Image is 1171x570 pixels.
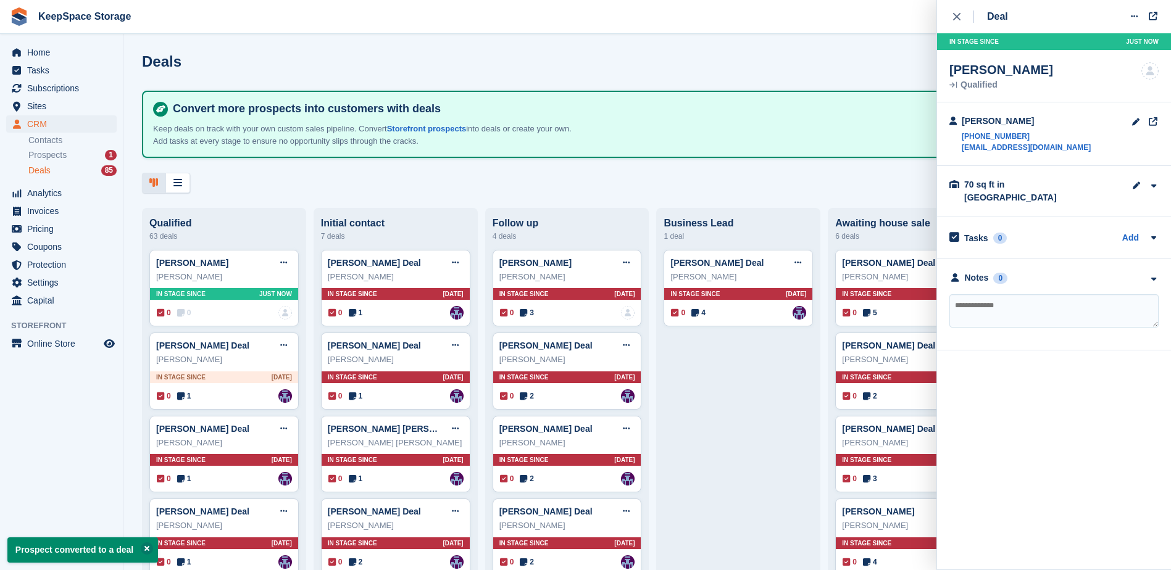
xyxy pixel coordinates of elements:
div: [PERSON_NAME] [156,353,292,366]
span: Sites [27,97,101,115]
span: 2 [520,390,534,402]
span: Storefront [11,320,123,332]
a: menu [6,80,117,97]
div: 0 [993,233,1007,244]
span: 1 [177,556,191,568]
span: 0 [328,390,343,402]
span: In stage since [670,289,720,299]
span: 0 [328,473,343,484]
div: [PERSON_NAME] [156,271,292,283]
span: Just now [1126,37,1159,46]
img: Charlotte Jobling [450,472,464,485]
div: [PERSON_NAME] [328,353,464,366]
div: Follow up [493,218,642,229]
a: menu [6,335,117,352]
a: [PERSON_NAME] Deal [328,506,421,516]
a: [PERSON_NAME] [PERSON_NAME] Deal [328,424,496,434]
a: [EMAIL_ADDRESS][DOMAIN_NAME] [962,142,1091,153]
span: [DATE] [443,373,464,382]
span: [DATE] [443,455,464,465]
a: [PERSON_NAME] Deal [842,424,935,434]
div: [PERSON_NAME] [962,115,1091,128]
span: [DATE] [614,373,635,382]
a: menu [6,115,117,133]
a: Charlotte Jobling [278,472,292,485]
a: menu [6,44,117,61]
a: Charlotte Jobling [278,555,292,569]
span: In stage since [156,455,206,465]
h2: Tasks [964,233,988,244]
span: In stage since [328,455,377,465]
div: Qualified [149,218,299,229]
p: Prospect converted to a deal [7,537,158,563]
span: [DATE] [614,289,635,299]
a: menu [6,184,117,202]
span: In stage since [499,455,549,465]
span: 2 [520,473,534,484]
img: Charlotte Jobling [793,306,806,320]
span: Invoices [27,202,101,220]
a: [PERSON_NAME] Deal [499,506,593,516]
div: [PERSON_NAME] [PERSON_NAME] [328,437,464,449]
a: Prospects 1 [28,149,117,162]
img: Charlotte Jobling [621,389,635,403]
span: 2 [863,390,877,402]
a: [PERSON_NAME] Deal [842,258,935,268]
a: Storefront prospects [387,124,467,133]
div: [PERSON_NAME] [499,437,635,449]
img: deal-assignee-blank [621,306,635,320]
div: [PERSON_NAME] [328,271,464,283]
span: Settings [27,274,101,291]
span: [DATE] [443,289,464,299]
span: 0 [157,473,171,484]
span: 0 [328,556,343,568]
div: Awaiting house sale [835,218,985,229]
span: 0 [671,307,685,318]
span: Analytics [27,184,101,202]
span: 0 [500,556,514,568]
span: In stage since [499,289,549,299]
span: [DATE] [614,539,635,548]
span: In stage since [328,539,377,548]
a: Charlotte Jobling [621,555,635,569]
span: 0 [500,307,514,318]
div: [PERSON_NAME] [842,519,978,532]
div: Deal [987,9,1008,24]
div: [PERSON_NAME] [949,62,1053,77]
div: [PERSON_NAME] [842,271,978,283]
span: [DATE] [272,455,292,465]
span: Tasks [27,62,101,79]
a: [PERSON_NAME] Deal [842,341,935,350]
span: 3 [520,307,534,318]
a: menu [6,238,117,255]
a: KeepSpace Storage [33,6,136,27]
div: [PERSON_NAME] [328,519,464,532]
div: Qualified [949,81,1053,89]
a: Charlotte Jobling [450,555,464,569]
img: deal-assignee-blank [1141,62,1159,80]
span: Home [27,44,101,61]
img: Charlotte Jobling [450,389,464,403]
span: Just now [259,289,292,299]
img: deal-assignee-blank [278,306,292,320]
a: Deals 85 [28,164,117,177]
span: In stage since [842,289,891,299]
span: 4 [691,307,706,318]
a: Charlotte Jobling [278,389,292,403]
span: 0 [328,307,343,318]
a: [PERSON_NAME] [156,258,228,268]
a: [PERSON_NAME] Deal [156,506,249,516]
span: 5 [863,307,877,318]
div: 7 deals [321,229,470,244]
div: [PERSON_NAME] [156,437,292,449]
img: Charlotte Jobling [621,472,635,485]
a: [PERSON_NAME] Deal [328,258,421,268]
span: 0 [157,307,171,318]
div: 0 [993,273,1007,284]
span: In stage since [156,373,206,382]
